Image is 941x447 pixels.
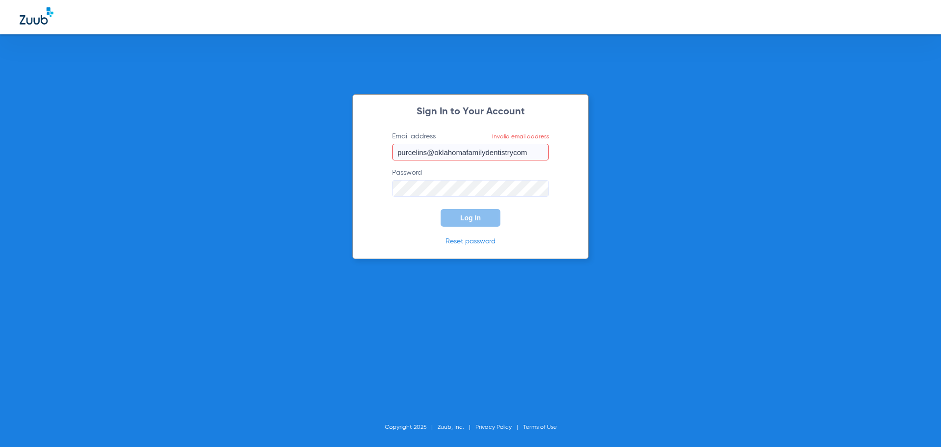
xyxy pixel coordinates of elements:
[475,424,512,430] a: Privacy Policy
[441,209,500,227] button: Log In
[392,168,549,197] label: Password
[892,400,941,447] iframe: Chat Widget
[20,7,53,25] img: Zuub Logo
[392,131,549,160] label: Email address
[392,180,549,197] input: Password
[446,238,495,245] a: Reset password
[392,144,549,160] input: Email addressInvalid email address
[377,107,564,117] h2: Sign In to Your Account
[523,424,557,430] a: Terms of Use
[460,214,481,222] span: Log In
[492,134,549,140] span: Invalid email address
[385,422,438,432] li: Copyright 2025
[438,422,475,432] li: Zuub, Inc.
